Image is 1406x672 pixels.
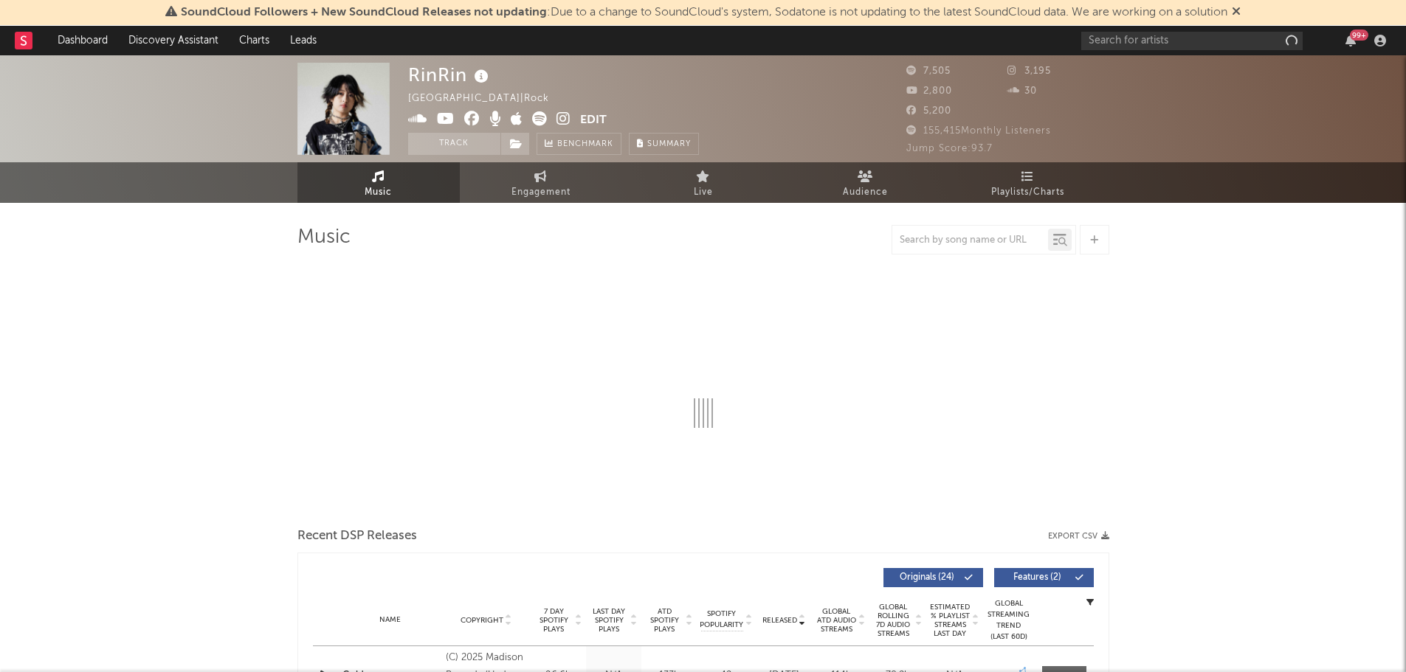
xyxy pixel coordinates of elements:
button: Features(2) [994,568,1094,587]
a: Playlists/Charts [947,162,1109,203]
a: Leads [280,26,327,55]
span: 30 [1007,86,1037,96]
span: Estimated % Playlist Streams Last Day [930,603,971,638]
span: Jump Score: 93.7 [906,144,993,153]
span: ATD Spotify Plays [645,607,684,634]
button: Export CSV [1048,532,1109,541]
span: Music [365,184,392,201]
a: Charts [229,26,280,55]
button: 99+ [1345,35,1356,46]
input: Search for artists [1081,32,1303,50]
span: Engagement [511,184,571,201]
span: 7,505 [906,66,951,76]
span: Released [762,616,797,625]
a: Music [297,162,460,203]
span: Copyright [461,616,503,625]
span: Global ATD Audio Streams [816,607,857,634]
span: 5,200 [906,106,951,116]
input: Search by song name or URL [892,235,1048,246]
a: Live [622,162,785,203]
span: 155,415 Monthly Listeners [906,126,1051,136]
span: Audience [843,184,888,201]
div: RinRin [408,63,492,87]
span: 3,195 [1007,66,1051,76]
span: Originals ( 24 ) [893,573,961,582]
span: 2,800 [906,86,952,96]
a: Dashboard [47,26,118,55]
span: Dismiss [1232,7,1241,18]
div: Global Streaming Trend (Last 60D) [987,598,1031,642]
button: Originals(24) [883,568,983,587]
span: Summary [647,140,691,148]
span: Benchmark [557,136,613,153]
button: Edit [580,111,607,130]
span: Spotify Popularity [700,609,743,631]
div: 99 + [1350,30,1368,41]
span: SoundCloud Followers + New SoundCloud Releases not updating [181,7,547,18]
span: 7 Day Spotify Plays [534,607,573,634]
a: Benchmark [537,133,621,155]
span: Live [694,184,713,201]
span: Features ( 2 ) [1004,573,1072,582]
a: Audience [785,162,947,203]
div: Name [342,614,439,626]
a: Discovery Assistant [118,26,229,55]
button: Track [408,133,500,155]
button: Summary [629,133,699,155]
span: Playlists/Charts [991,184,1064,201]
a: Engagement [460,162,622,203]
span: Recent DSP Releases [297,527,417,545]
span: Last Day Spotify Plays [590,607,629,634]
div: [GEOGRAPHIC_DATA] | Rock [408,90,566,108]
span: Global Rolling 7D Audio Streams [873,603,914,638]
span: : Due to a change to SoundCloud's system, Sodatone is not updating to the latest SoundCloud data.... [181,7,1227,18]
